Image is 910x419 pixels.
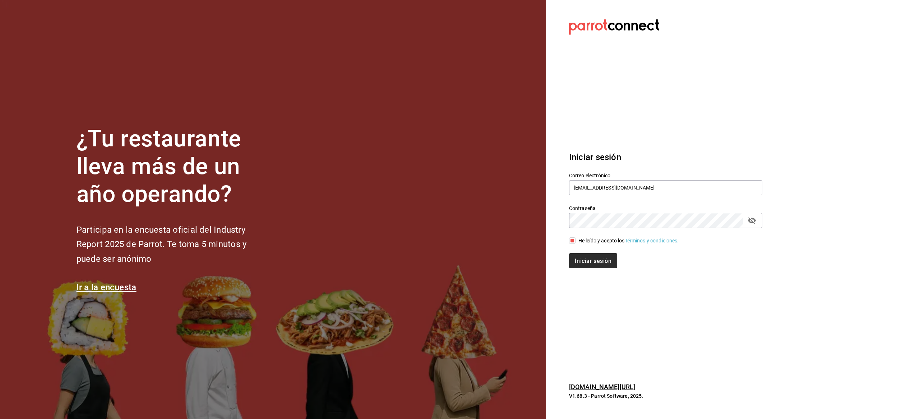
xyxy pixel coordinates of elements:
a: Ir a la encuesta [77,282,137,292]
input: Ingresa tu correo electrónico [569,180,762,195]
font: He leído y acepto los [578,238,625,243]
font: Correo electrónico [569,173,610,178]
font: Contraseña [569,205,596,211]
font: Iniciar sesión [569,152,621,162]
font: ¿Tu restaurante lleva más de un año operando? [77,125,241,208]
a: [DOMAIN_NAME][URL] [569,383,635,391]
font: Iniciar sesión [575,257,611,264]
button: campo de contraseña [746,214,758,227]
font: V1.68.3 - Parrot Software, 2025. [569,393,643,399]
a: Términos y condiciones. [625,238,679,243]
font: Participa en la encuesta oficial del Industry Report 2025 de Parrot. Te toma 5 minutos y puede se... [77,225,246,264]
button: Iniciar sesión [569,253,617,268]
